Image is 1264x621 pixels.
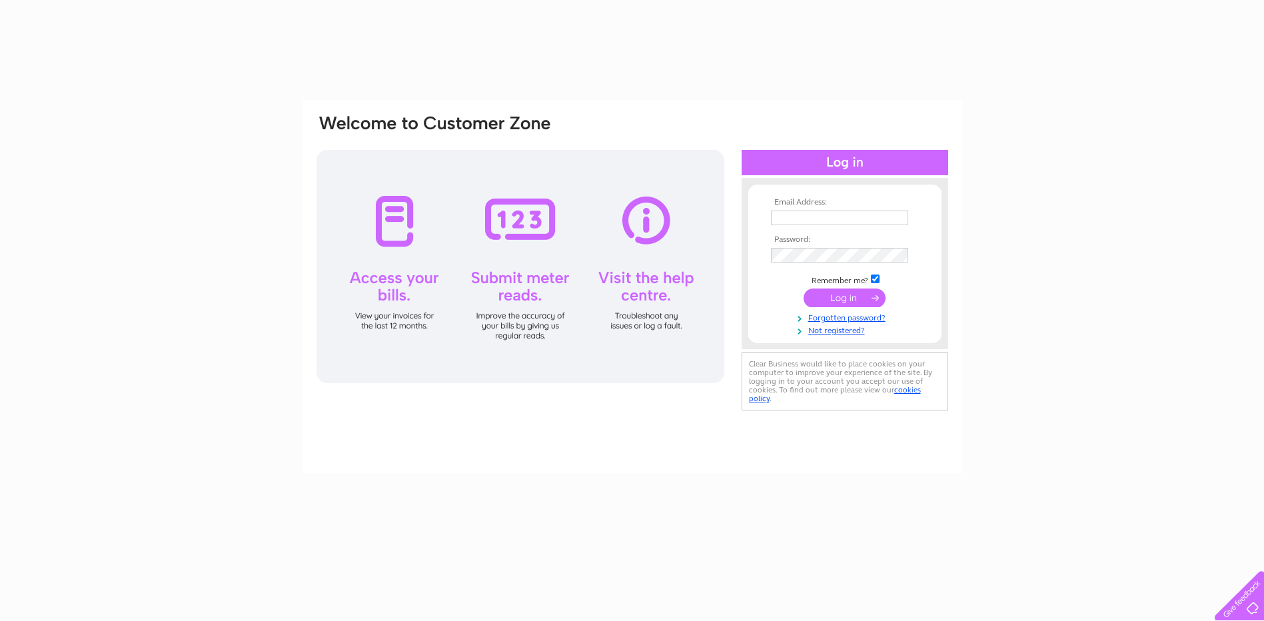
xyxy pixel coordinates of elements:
[771,323,922,336] a: Not registered?
[768,198,922,207] th: Email Address:
[768,235,922,245] th: Password:
[742,352,948,410] div: Clear Business would like to place cookies on your computer to improve your experience of the sit...
[804,289,886,307] input: Submit
[768,273,922,286] td: Remember me?
[771,310,922,323] a: Forgotten password?
[749,385,921,403] a: cookies policy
